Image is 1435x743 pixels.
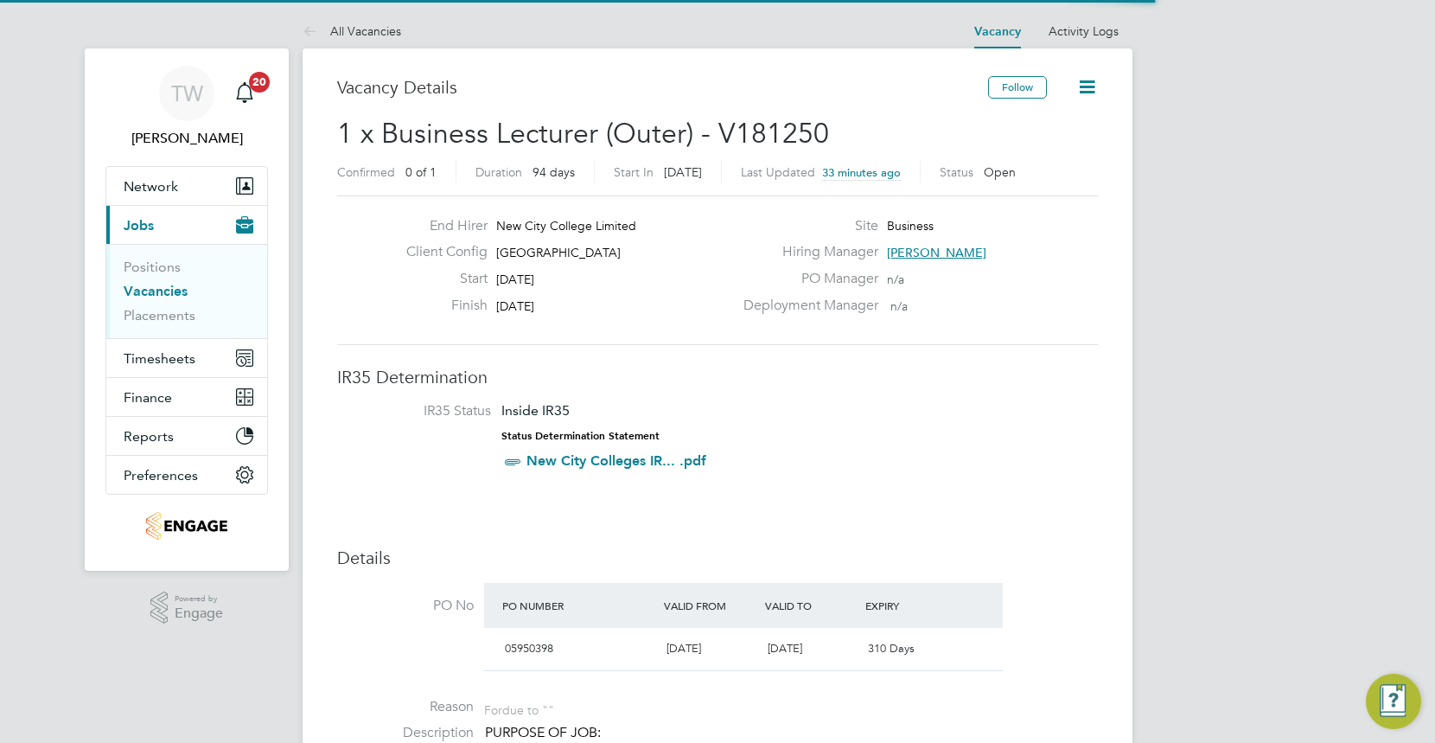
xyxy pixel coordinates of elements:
[124,217,154,234] span: Jobs
[533,164,575,180] span: 94 days
[405,164,437,180] span: 0 of 1
[733,217,878,235] label: Site
[146,512,226,540] img: jambo-logo-retina.png
[106,244,267,338] div: Jobs
[354,402,491,420] label: IR35 Status
[940,164,973,180] label: Status
[666,641,701,656] span: [DATE]
[614,164,654,180] label: Start In
[664,164,702,180] span: [DATE]
[505,641,553,656] span: 05950398
[475,164,522,180] label: Duration
[175,592,223,606] span: Powered by
[890,298,908,314] span: n/a
[741,164,815,180] label: Last Updated
[733,270,878,288] label: PO Manager
[124,389,172,406] span: Finance
[124,307,195,323] a: Placements
[501,430,660,442] strong: Status Determination Statement
[337,366,1098,388] h3: IR35 Determination
[105,512,268,540] a: Go to home page
[496,218,636,234] span: New City College Limited
[887,218,934,234] span: Business
[392,217,488,235] label: End Hirer
[392,243,488,261] label: Client Config
[124,350,195,367] span: Timesheets
[124,428,174,445] span: Reports
[337,597,474,615] label: PO No
[484,698,554,718] div: For due to ""
[496,298,534,314] span: [DATE]
[501,402,570,419] span: Inside IR35
[337,547,1098,569] h3: Details
[984,164,1016,180] span: Open
[988,76,1047,99] button: Follow
[124,283,188,299] a: Vacancies
[392,270,488,288] label: Start
[337,164,395,180] label: Confirmed
[861,590,962,621] div: Expiry
[124,467,198,484] span: Preferences
[392,297,488,315] label: Finish
[105,128,268,149] span: Tamsin Wisken
[337,724,474,742] label: Description
[85,48,289,571] nav: Main navigation
[106,378,267,416] button: Finance
[124,178,178,195] span: Network
[337,76,988,99] h3: Vacancy Details
[733,297,878,315] label: Deployment Manager
[106,206,267,244] button: Jobs
[124,259,181,275] a: Positions
[868,641,915,656] span: 310 Days
[106,167,267,205] button: Network
[768,641,802,656] span: [DATE]
[1366,674,1421,729] button: Engage Resource Center
[761,590,862,621] div: Valid To
[526,452,706,469] a: New City Colleges IR... .pdf
[106,456,267,494] button: Preferences
[974,24,1021,39] a: Vacancy
[822,165,901,180] span: 33 minutes ago
[498,590,660,621] div: PO Number
[887,272,904,287] span: n/a
[105,66,268,149] a: TW[PERSON_NAME]
[227,66,262,121] a: 20
[337,698,474,716] label: Reason
[660,590,761,621] div: Valid From
[303,23,401,39] a: All Vacancies
[106,417,267,455] button: Reports
[496,272,534,287] span: [DATE]
[171,82,203,105] span: TW
[106,339,267,377] button: Timesheets
[175,606,223,621] span: Engage
[1049,23,1119,39] a: Activity Logs
[496,245,621,260] span: [GEOGRAPHIC_DATA]
[887,245,986,260] span: [PERSON_NAME]
[337,117,829,151] span: 1 x Business Lecturer (Outer) - V181250
[150,592,224,625] a: Powered byEngage
[733,243,878,261] label: Hiring Manager
[249,72,270,93] span: 20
